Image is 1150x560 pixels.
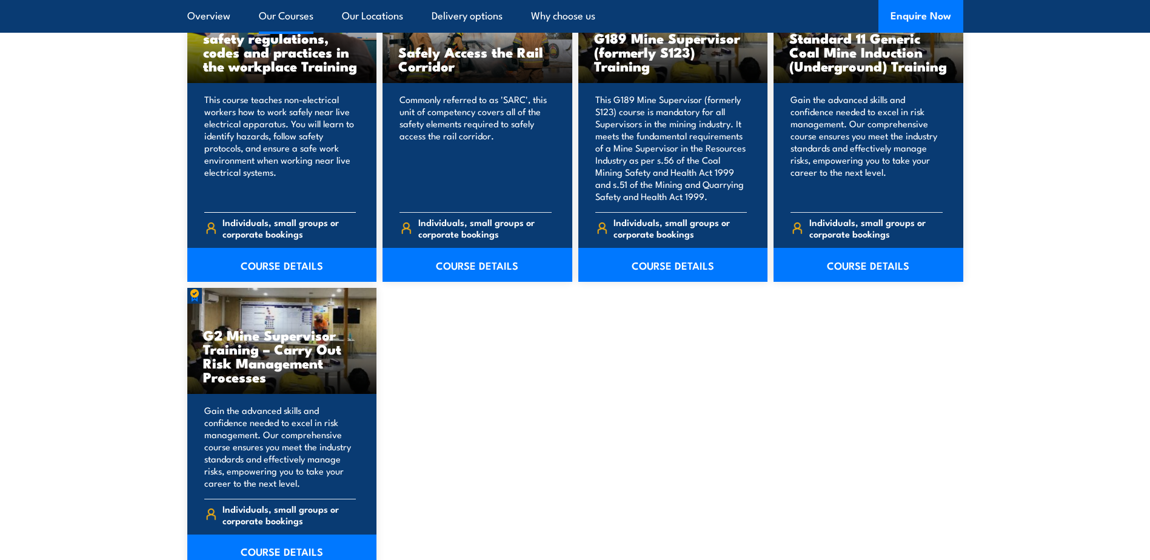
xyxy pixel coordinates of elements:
[204,404,356,489] p: Gain the advanced skills and confidence needed to excel in risk management. Our comprehensive cou...
[418,216,552,239] span: Individuals, small groups or corporate bookings
[791,93,943,202] p: Gain the advanced skills and confidence needed to excel in risk management. Our comprehensive cou...
[203,17,361,73] h3: Apply work health and safety regulations, codes and practices in the workplace Training
[222,216,356,239] span: Individuals, small groups or corporate bookings
[399,93,552,202] p: Commonly referred to as 'SARC', this unit of competency covers all of the safety elements require...
[398,45,557,73] h3: Safely Access the Rail Corridor
[204,93,356,202] p: This course teaches non-electrical workers how to work safely near live electrical apparatus. You...
[578,248,768,282] a: COURSE DETAILS
[613,216,747,239] span: Individuals, small groups or corporate bookings
[774,248,963,282] a: COURSE DETAILS
[789,31,948,73] h3: Standard 11 Generic Coal Mine Induction (Underground) Training
[595,93,747,202] p: This G189 Mine Supervisor (formerly S123) course is mandatory for all Supervisors in the mining i...
[383,248,572,282] a: COURSE DETAILS
[187,248,377,282] a: COURSE DETAILS
[222,503,356,526] span: Individuals, small groups or corporate bookings
[203,328,361,384] h3: G2 Mine Supervisor Training – Carry Out Risk Management Processes
[809,216,943,239] span: Individuals, small groups or corporate bookings
[594,31,752,73] h3: G189 Mine Supervisor (formerly S123) Training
